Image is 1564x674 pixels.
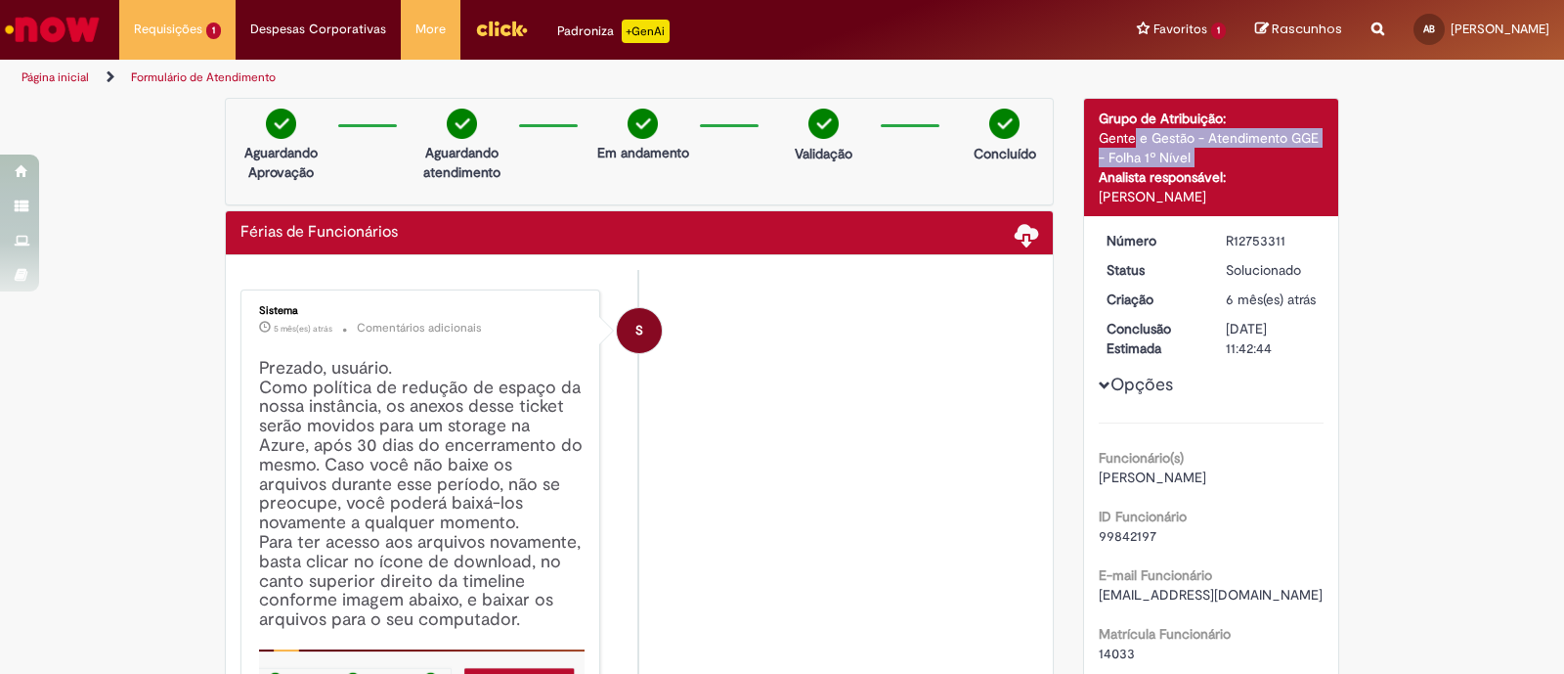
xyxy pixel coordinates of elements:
[628,109,658,139] img: check-circle-green.png
[795,144,852,163] p: Validação
[131,69,276,85] a: Formulário de Atendimento
[274,323,332,335] time: 14/04/2025 02:11:16
[1099,527,1156,545] span: 99842197
[206,22,221,39] span: 1
[447,109,477,139] img: check-circle-green.png
[1099,508,1187,525] b: ID Funcionário
[1099,645,1135,662] span: 14033
[1099,128,1325,167] div: Gente e Gestão - Atendimento GGE - Folha 1º Nível
[1226,260,1317,280] div: Solucionado
[1226,290,1317,309] div: 06/03/2025 09:42:40
[1272,20,1342,38] span: Rascunhos
[622,20,670,43] p: +GenAi
[266,109,296,139] img: check-circle-green.png
[635,307,643,354] span: S
[1092,260,1212,280] dt: Status
[808,109,839,139] img: check-circle-green.png
[1099,566,1212,584] b: E-mail Funcionário
[597,143,689,162] p: Em andamento
[1226,291,1316,308] time: 06/03/2025 09:42:40
[250,20,386,39] span: Despesas Corporativas
[259,305,585,317] div: Sistema
[414,143,509,182] p: Aguardando atendimento
[415,20,446,39] span: More
[617,308,662,353] div: System
[1211,22,1226,39] span: 1
[1099,586,1323,604] span: [EMAIL_ADDRESS][DOMAIN_NAME]
[1226,291,1316,308] span: 6 mês(es) atrás
[234,143,328,182] p: Aguardando Aprovação
[1099,469,1206,486] span: [PERSON_NAME]
[475,14,528,43] img: click_logo_yellow_360x200.png
[1099,625,1231,643] b: Matrícula Funcionário
[1255,21,1342,39] a: Rascunhos
[1423,22,1435,35] span: AB
[15,60,1028,96] ul: Trilhas de página
[1092,290,1212,309] dt: Criação
[1092,231,1212,250] dt: Número
[1099,449,1184,467] b: Funcionário(s)
[240,224,398,242] h2: Férias de Funcionários Histórico de tíquete
[2,10,103,49] img: ServiceNow
[1099,109,1325,128] div: Grupo de Atribuição:
[1092,319,1212,358] dt: Conclusão Estimada
[1451,21,1549,37] span: [PERSON_NAME]
[1226,319,1317,358] div: [DATE] 11:42:44
[557,20,670,43] div: Padroniza
[989,109,1020,139] img: check-circle-green.png
[134,20,202,39] span: Requisições
[1099,187,1325,206] div: [PERSON_NAME]
[274,323,332,335] span: 5 mês(es) atrás
[1226,231,1317,250] div: R12753311
[22,69,89,85] a: Página inicial
[357,320,482,337] small: Comentários adicionais
[974,144,1036,163] p: Concluído
[1099,167,1325,187] div: Analista responsável:
[1153,20,1207,39] span: Favoritos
